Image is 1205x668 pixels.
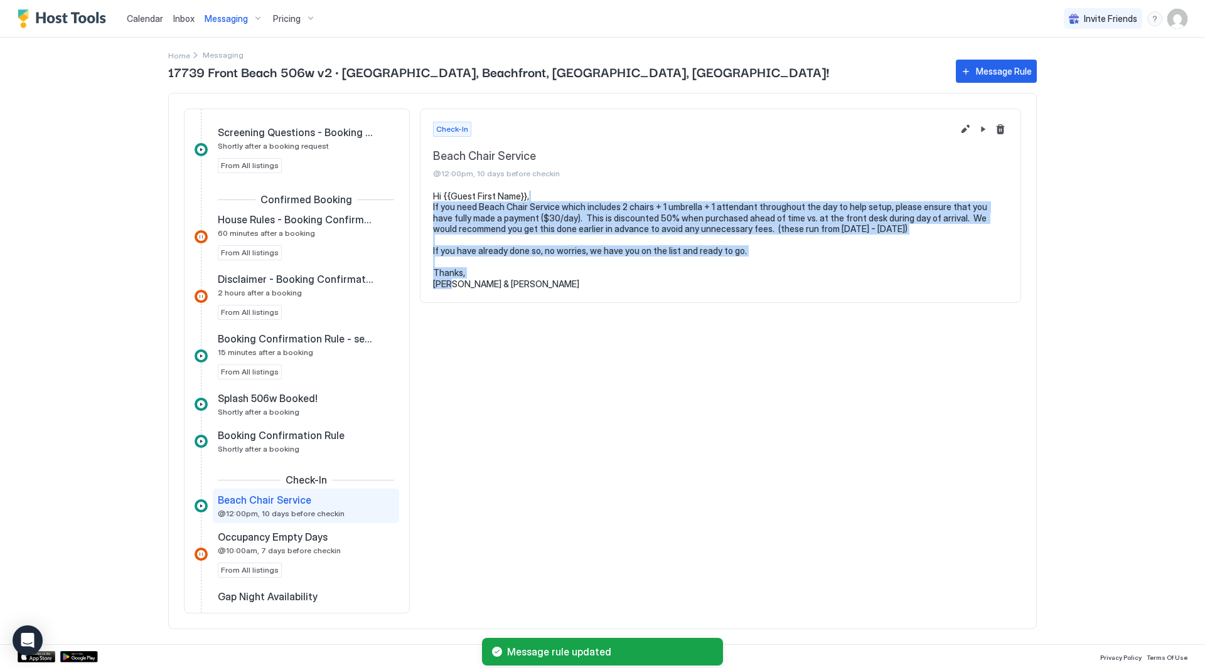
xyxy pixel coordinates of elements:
[976,65,1032,78] div: Message Rule
[218,444,299,453] span: Shortly after a booking
[958,122,973,137] button: Edit message rule
[218,494,311,506] span: Beach Chair Service
[221,307,279,318] span: From All listings
[18,9,112,28] a: Host Tools Logo
[203,50,244,60] span: Breadcrumb
[221,565,279,576] span: From All listings
[218,347,313,357] span: 15 minutes after a booking
[218,509,345,518] span: @12:00pm, 10 days before checkin
[993,122,1008,137] button: Delete message rule
[168,48,190,61] div: Breadcrumb
[975,122,990,137] button: Pause Message Rule
[127,12,163,25] a: Calendar
[173,12,195,25] a: Inbox
[218,546,341,555] span: @10:00am, 7 days before checkin
[218,531,328,543] span: Occupancy Empty Days
[273,13,301,24] span: Pricing
[218,141,329,151] span: Shortly after a booking request
[168,48,190,61] a: Home
[1167,9,1187,29] div: User profile
[218,429,345,442] span: Booking Confirmation Rule
[221,366,279,378] span: From All listings
[221,160,279,171] span: From All listings
[286,474,327,486] span: Check-In
[218,288,302,297] span: 2 hours after a booking
[168,62,943,81] span: 17739 Front Beach 506w v2 · [GEOGRAPHIC_DATA], Beachfront, [GEOGRAPHIC_DATA], [GEOGRAPHIC_DATA]!
[13,625,43,655] div: Open Intercom Messenger
[218,126,374,139] span: Screening Questions - Booking Request Response Rule
[507,645,713,658] span: Message rule updated
[218,590,318,603] span: Gap Night Availability
[260,193,352,206] span: Confirmed Booking
[221,247,279,258] span: From All listings
[218,407,299,416] span: Shortly after a booking
[433,169,953,178] span: @12:00pm, 10 days before checkin
[1147,11,1162,26] div: menu
[205,13,248,24] span: Messaging
[956,60,1037,83] button: Message Rule
[436,124,468,135] span: Check-In
[433,149,953,164] span: Beach Chair Service
[218,392,318,405] span: Splash 506w Booked!
[127,13,163,24] span: Calendar
[218,273,374,285] span: Disclaimer - Booking Confirmation Rule to Guest
[173,13,195,24] span: Inbox
[433,191,1008,290] pre: Hi {{Guest First Name}}, If you need Beach Chair Service which includes 2 chairs + 1 umbrella + 1...
[1084,13,1137,24] span: Invite Friends
[218,213,374,226] span: House Rules - Booking Confirmation Rule
[218,332,374,345] span: Booking Confirmation Rule - security and access
[218,228,315,238] span: 60 minutes after a booking
[168,51,190,60] span: Home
